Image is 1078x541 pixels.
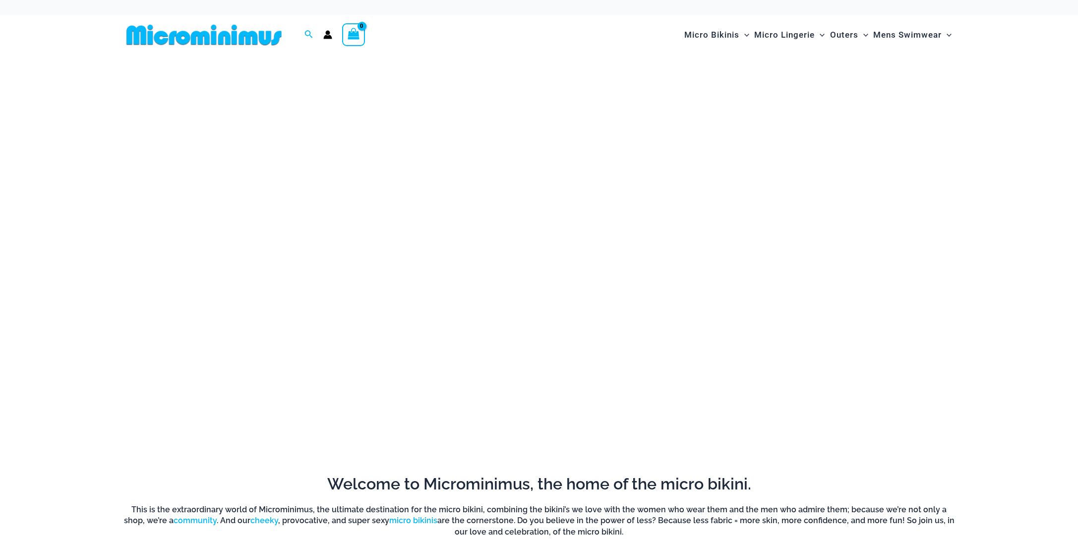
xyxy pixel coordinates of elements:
[830,22,858,48] span: Outers
[754,22,815,48] span: Micro Lingerie
[680,18,956,52] nav: Site Navigation
[304,29,313,41] a: Search icon link
[873,22,942,48] span: Mens Swimwear
[342,23,365,46] a: View Shopping Cart, empty
[871,20,954,50] a: Mens SwimwearMenu ToggleMenu Toggle
[122,504,956,538] h6: This is the extraordinary world of Microminimus, the ultimate destination for the micro bikini, c...
[389,516,437,525] a: micro bikinis
[815,22,825,48] span: Menu Toggle
[122,24,286,46] img: MM SHOP LOGO FLAT
[250,516,278,525] a: cheeky
[323,30,332,39] a: Account icon link
[122,474,956,494] h2: Welcome to Microminimus, the home of the micro bikini.
[828,20,871,50] a: OutersMenu ToggleMenu Toggle
[682,20,752,50] a: Micro BikinisMenu ToggleMenu Toggle
[174,516,217,525] a: community
[739,22,749,48] span: Menu Toggle
[942,22,952,48] span: Menu Toggle
[684,22,739,48] span: Micro Bikinis
[858,22,868,48] span: Menu Toggle
[752,20,827,50] a: Micro LingerieMenu ToggleMenu Toggle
